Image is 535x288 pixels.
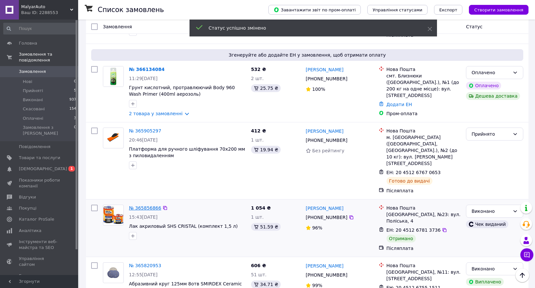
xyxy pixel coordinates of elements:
[129,137,158,143] span: 20:46[DATE]
[466,24,483,29] span: Статус
[306,272,347,278] span: [PHONE_NUMBER]
[367,5,428,15] button: Управління статусами
[268,5,361,15] button: Завантажити звіт по пром-оплаті
[387,211,461,224] div: [GEOGRAPHIC_DATA], №23: вул. Поліська, 4
[251,76,264,81] span: 2 шт.
[469,5,528,15] button: Створити замовлення
[103,131,123,144] img: Фото товару
[251,223,281,231] div: 51.59 ₴
[103,262,124,283] a: Фото товару
[466,92,520,100] div: Дешева доставка
[74,88,76,94] span: 5
[129,224,238,229] a: Лак акриловый SHS CRISTAL (комплект 1,5 л)
[129,214,158,220] span: 15:43[DATE]
[387,235,416,242] div: Отримано
[387,262,461,269] div: Нова Пошта
[19,228,41,234] span: Аналітика
[21,4,70,10] span: MalyarAuto
[312,225,322,230] span: 96%
[251,128,266,133] span: 412 ₴
[129,205,161,211] a: № 365856866
[520,248,533,261] button: Чат з покупцем
[387,66,461,73] div: Нова Пошта
[19,239,60,251] span: Інструменти веб-майстра та SEO
[251,205,271,211] span: 1 054 ₴
[251,272,267,277] span: 51 шт.
[306,138,347,143] span: [PHONE_NUMBER]
[466,220,508,228] div: Чек виданий
[306,205,344,212] a: [PERSON_NAME]
[129,272,158,277] span: 12:55[DATE]
[472,130,510,138] div: Прийнято
[23,116,43,121] span: Оплачені
[306,263,344,269] a: [PERSON_NAME]
[387,102,412,107] a: Додати ЕН
[312,148,345,153] span: Без рейтингу
[387,245,461,252] div: Післяплата
[306,128,344,134] a: [PERSON_NAME]
[306,66,344,73] a: [PERSON_NAME]
[474,7,523,12] span: Створити замовлення
[129,76,158,81] span: 11:29[DATE]
[387,177,433,185] div: Готово до видачі
[129,67,164,72] a: № 366134084
[129,146,245,158] a: Платформа для ручного шліфування 70x200 мм з пиловидаленням
[98,6,164,14] h1: Список замовлень
[69,106,76,112] span: 154
[103,66,124,87] a: Фото товару
[19,155,60,161] span: Товари та послуги
[439,7,458,12] span: Експорт
[387,128,461,134] div: Нова Пошта
[209,25,411,31] div: Статус успішно змінено
[129,85,235,97] a: Грунт кислотний, протравлюючий Body 960 Wash Primer (400ml аерозоль)
[129,263,161,268] a: № 365820953
[19,194,36,200] span: Відгуки
[251,84,281,92] div: 25.75 ₴
[19,40,37,46] span: Головна
[19,256,60,267] span: Управління сайтом
[274,7,356,13] span: Завантажити звіт по пром-оплаті
[19,177,60,189] span: Показники роботи компанії
[69,97,76,103] span: 937
[387,73,461,99] div: смт. Близнюки ([GEOGRAPHIC_DATA].), №1 (до 200 кг на одне місце): вул. [STREET_ADDRESS]
[387,170,441,175] span: ЕН: 20 4512 6767 0653
[23,88,43,94] span: Прийняті
[129,128,161,133] a: № 365905297
[129,111,183,116] a: 2 товара у замовленні
[472,265,510,272] div: Виконано
[94,52,521,58] span: Згенеруйте або додайте ЕН у замовлення, щоб отримати оплату
[23,125,74,136] span: Замовлення з [PERSON_NAME]
[103,66,123,87] img: Фото товару
[312,283,322,288] span: 99%
[387,205,461,211] div: Нова Пошта
[472,208,510,215] div: Виконано
[462,7,528,12] a: Створити замовлення
[472,69,510,76] div: Оплачено
[19,51,78,63] span: Замовлення та повідомлення
[103,205,124,226] a: Фото товару
[251,263,266,268] span: 606 ₴
[251,137,264,143] span: 1 шт.
[251,214,264,220] span: 1 шт.
[387,134,461,167] div: м. [GEOGRAPHIC_DATA] ([GEOGRAPHIC_DATA], [GEOGRAPHIC_DATA].), №2 (до 10 кг): вул. [PERSON_NAME][S...
[103,266,123,279] img: Фото товару
[74,116,76,121] span: 3
[466,82,501,89] div: Оплачено
[103,24,132,29] span: Замовлення
[23,79,32,85] span: Нові
[515,268,529,282] button: Наверх
[19,273,60,285] span: Гаманець компанії
[306,76,347,81] span: [PHONE_NUMBER]
[251,67,266,72] span: 532 ₴
[19,166,67,172] span: [DEMOGRAPHIC_DATA]
[3,23,77,34] input: Пошук
[68,166,75,171] span: 1
[23,106,45,112] span: Скасовані
[19,205,36,211] span: Покупці
[74,79,76,85] span: 0
[466,278,504,286] div: Виплачено
[387,110,461,117] div: Пром-оплата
